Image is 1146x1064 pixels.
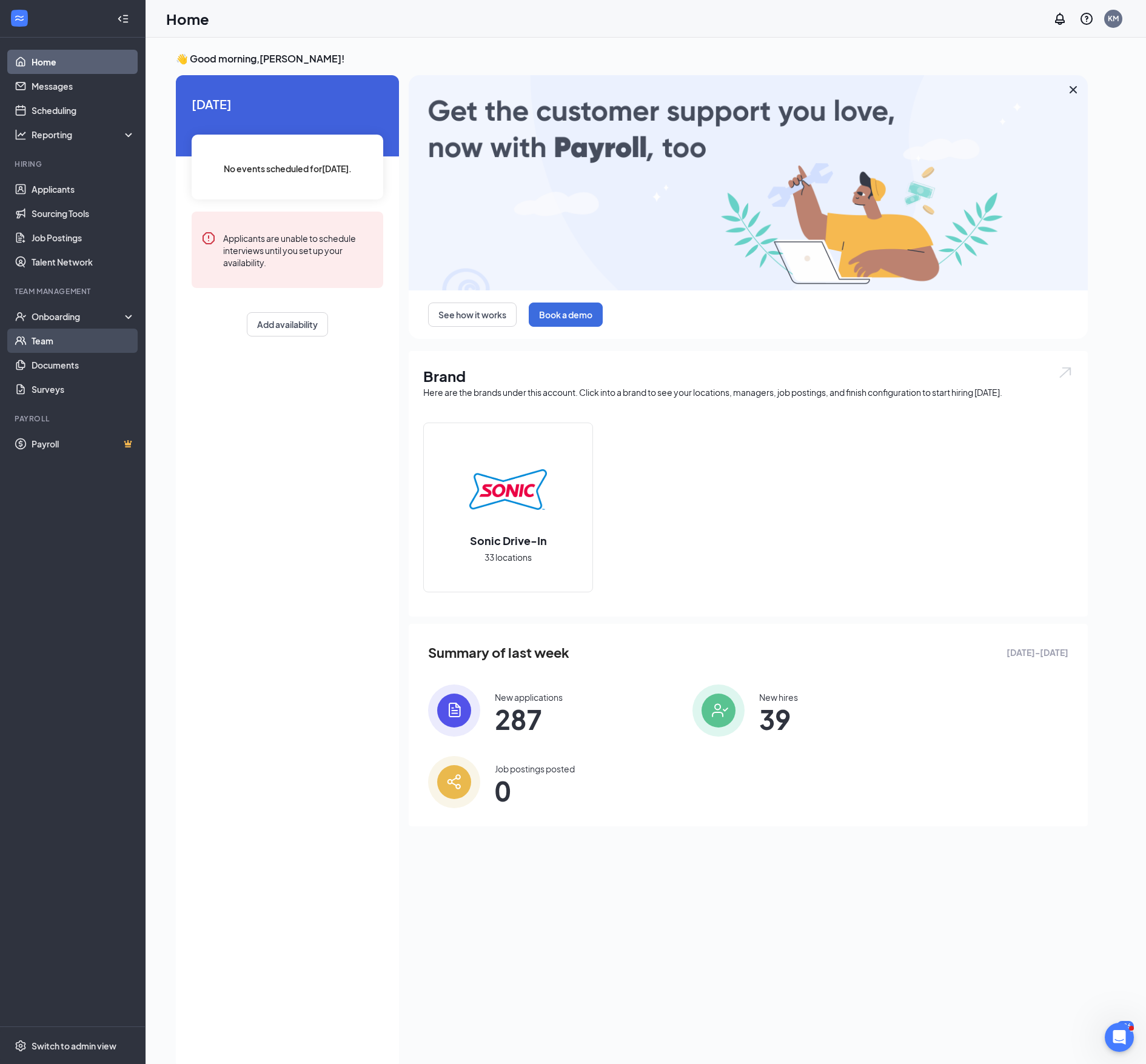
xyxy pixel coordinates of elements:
div: Applicants are unable to schedule interviews until you set up your availability. [223,231,374,269]
div: Hiring [15,159,133,169]
span: No events scheduled for [DATE] . [224,162,352,175]
div: Onboarding [32,310,125,323]
a: Sourcing Tools [32,201,135,226]
img: Sonic Drive-In [469,450,547,528]
span: [DATE] [192,95,383,113]
svg: Notifications [1053,12,1067,26]
div: Reporting [32,129,136,141]
h1: Home [166,8,209,29]
img: icon [692,684,745,737]
svg: Error [201,231,216,246]
span: 287 [495,708,563,730]
button: Add availability [247,312,328,336]
span: 33 locations [484,550,532,564]
span: 0 [495,780,575,801]
a: Home [32,50,135,74]
h1: Brand [423,366,1073,386]
span: [DATE] - [DATE] [1007,646,1068,659]
a: Team [32,329,135,353]
svg: WorkstreamLogo [13,12,25,24]
h3: 👋 Good morning, [PERSON_NAME] ! [176,52,1088,65]
svg: Cross [1066,82,1081,97]
div: New applications [495,691,563,703]
div: KM [1108,13,1119,24]
img: icon [428,756,480,808]
a: Messages [32,74,135,98]
a: Applicants [32,177,135,201]
img: icon [428,684,480,737]
a: Talent Network [32,250,135,274]
div: Switch to admin view [32,1040,116,1052]
svg: UserCheck [15,310,27,323]
iframe: Intercom live chat [1105,1023,1134,1052]
a: Scheduling [32,98,135,122]
div: Here are the brands under this account. Click into a brand to see your locations, managers, job p... [423,386,1073,398]
div: 186 [1117,1021,1134,1031]
a: Documents [32,353,135,377]
img: payroll-large.gif [409,75,1088,290]
a: PayrollCrown [32,432,135,456]
span: Summary of last week [428,642,569,663]
div: Team Management [15,286,133,296]
svg: Collapse [117,13,129,25]
div: New hires [759,691,798,703]
a: Surveys [32,377,135,401]
svg: Analysis [15,129,27,141]
button: See how it works [428,303,517,327]
h2: Sonic Drive-In [458,533,559,548]
svg: Settings [15,1040,27,1052]
div: Job postings posted [495,763,575,775]
span: 39 [759,708,798,730]
div: Payroll [15,413,133,424]
svg: QuestionInfo [1079,12,1094,26]
a: Job Postings [32,226,135,250]
img: open.6027fd2a22e1237b5b06.svg [1057,366,1073,380]
button: Book a demo [529,303,603,327]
